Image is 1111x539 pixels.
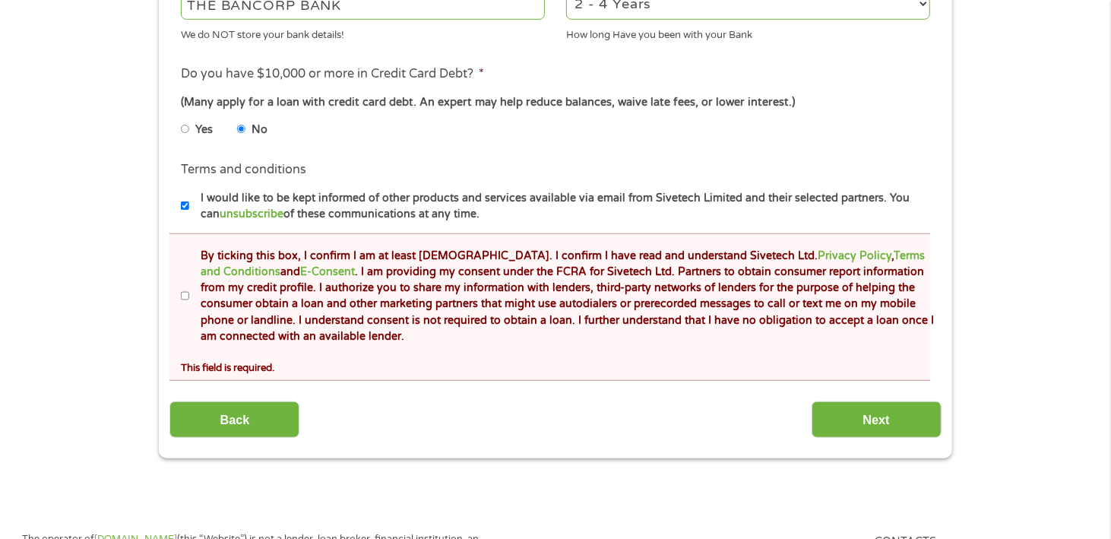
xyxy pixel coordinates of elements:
label: Yes [195,122,213,138]
div: (Many apply for a loan with credit card debt. An expert may help reduce balances, waive late fees... [181,94,930,111]
input: Back [169,401,299,439]
label: No [252,122,267,138]
label: Do you have $10,000 or more in Credit Card Debt? [181,66,484,82]
a: unsubscribe [220,208,283,220]
a: Privacy Policy [818,249,891,262]
div: We do NOT store your bank details! [181,22,545,43]
div: This field is required. [181,355,930,376]
div: How long Have you been with your Bank [566,22,930,43]
label: I would like to be kept informed of other products and services available via email from Sivetech... [189,190,935,223]
a: E-Consent [300,265,355,278]
a: Terms and Conditions [201,249,925,278]
label: Terms and conditions [181,162,306,178]
input: Next [812,401,942,439]
label: By ticking this box, I confirm I am at least [DEMOGRAPHIC_DATA]. I confirm I have read and unders... [189,248,935,345]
